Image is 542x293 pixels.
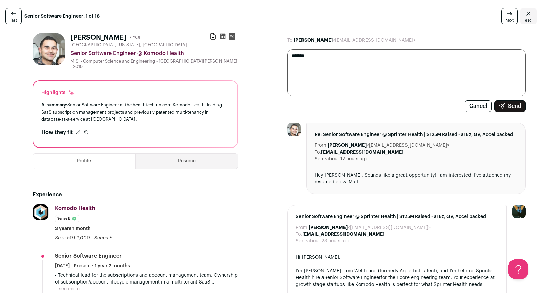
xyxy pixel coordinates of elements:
img: 73378cf79aba2bbedac4fe4047f4b72e56d852d7a34726587666982733221b3b.jpg [33,33,65,65]
dt: Sent: [315,156,326,162]
span: · [91,235,93,241]
h2: How they fit [41,128,73,136]
button: ...see more [55,286,80,292]
dd: <[EMAIL_ADDRESS][DOMAIN_NAME]> [294,37,416,44]
a: Close [520,8,537,24]
b: [EMAIL_ADDRESS][DOMAIN_NAME] [302,232,384,237]
span: [GEOGRAPHIC_DATA], [US_STATE], [GEOGRAPHIC_DATA] [70,42,187,48]
span: Re: Senior Software Engineer @ Sprinter Health | $125M Raised - a16z, GV, Accel backed [315,131,517,138]
dd: about 17 hours ago [326,156,368,162]
img: 73378cf79aba2bbedac4fe4047f4b72e56d852d7a34726587666982733221b3b.jpg [287,123,301,136]
span: Komodo Health [55,206,95,211]
div: Senior Software Engineer at the healthtech unicorn Komodo Health, leading SaaS subscription manag... [41,101,229,123]
div: Hey [PERSON_NAME], Sounds like a great opportunity! I am interested. I've attached my resume belo... [315,172,517,185]
img: b5be2a9e79e75497d5d3e843e0f632e67eecb928d3675b537a8fa936cab5b1b8.jpg [33,204,48,220]
div: Hi [PERSON_NAME], [296,254,498,261]
dt: To: [287,37,294,44]
dt: To: [315,149,321,156]
b: [PERSON_NAME] [294,38,333,43]
iframe: Help Scout Beacon - Open [508,259,528,279]
a: last [5,8,22,24]
h2: Experience [33,191,238,199]
b: [PERSON_NAME] [328,143,367,148]
a: Senior Software Engineer [324,275,381,280]
div: I’m [PERSON_NAME] from Wellfound (formerly AngelList Talent), and I’m helping Sprinter Health hir... [296,268,498,288]
dd: <[EMAIL_ADDRESS][DOMAIN_NAME]> [328,142,450,149]
div: M.S. - Computer Science and Engineering - [GEOGRAPHIC_DATA][PERSON_NAME] - 2019 [70,59,238,70]
b: [EMAIL_ADDRESS][DOMAIN_NAME] [321,150,403,155]
span: AI summary: [41,103,67,107]
b: [PERSON_NAME] [309,225,348,230]
button: Cancel [465,100,492,112]
button: Send [494,100,526,112]
dt: Sent: [296,238,307,245]
div: Highlights [41,89,75,96]
img: 12031951-medium_jpg [512,205,526,218]
span: next [505,18,514,23]
span: Senior Software Engineer @ Sprinter Health | $125M Raised - a16z, GV, Accel backed [296,213,498,220]
dt: From: [315,142,328,149]
span: last [11,18,17,23]
button: Profile [33,154,135,169]
strong: Senior Software Engineer: 1 of 16 [24,13,100,20]
dd: <[EMAIL_ADDRESS][DOMAIN_NAME]> [309,224,431,231]
span: Size: 501-1,000 [55,236,90,240]
dd: about 23 hours ago [307,238,350,245]
div: 7 YOE [129,34,142,41]
p: - Technical lead for the subscriptions and account management team. Ownership of subscription/acc... [55,272,238,286]
span: 3 years 1 month [55,225,91,232]
div: Senior Software Engineer [55,252,122,260]
span: esc [525,18,532,23]
span: [DATE] - Present · 1 year 2 months [55,262,130,269]
dt: From: [296,224,309,231]
dt: To: [296,231,302,238]
a: next [501,8,518,24]
span: Series E [94,236,112,240]
li: Series E [55,215,79,222]
button: Resume [136,154,238,169]
h1: [PERSON_NAME] [70,33,126,42]
div: Senior Software Engineer @ Komodo Health [70,49,238,57]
